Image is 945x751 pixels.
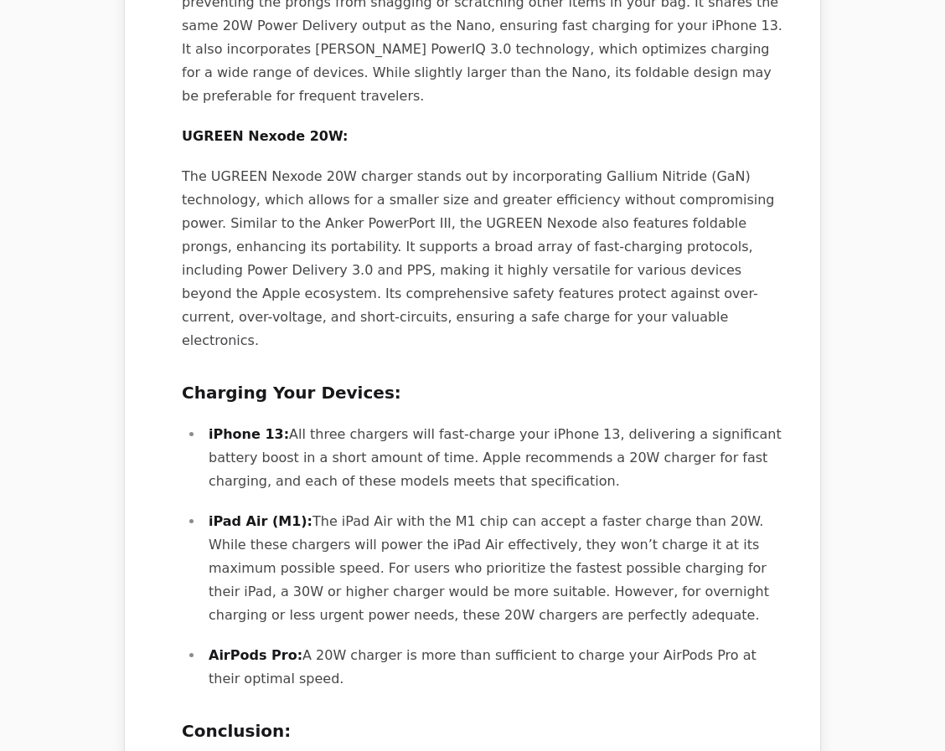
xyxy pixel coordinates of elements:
[209,423,790,493] p: All three chargers will fast-charge your iPhone 13, delivering a significant battery boost in a s...
[209,647,302,663] strong: AirPods Pro:
[209,426,289,442] strong: iPhone 13:
[182,165,790,352] p: The UGREEN Nexode 20W charger stands out by incorporating Gallium Nitride (GaN) technology, which...
[182,718,790,744] h3: Conclusion:
[182,128,349,144] strong: UGREEN Nexode 20W:
[209,510,790,627] p: The iPad Air with the M1 chip can accept a faster charge than 20W. While these chargers will powe...
[209,644,790,691] p: A 20W charger is more than sufficient to charge your AirPods Pro at their optimal speed.
[182,379,790,406] h3: Charging Your Devices:
[209,513,312,529] strong: iPad Air (M1):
